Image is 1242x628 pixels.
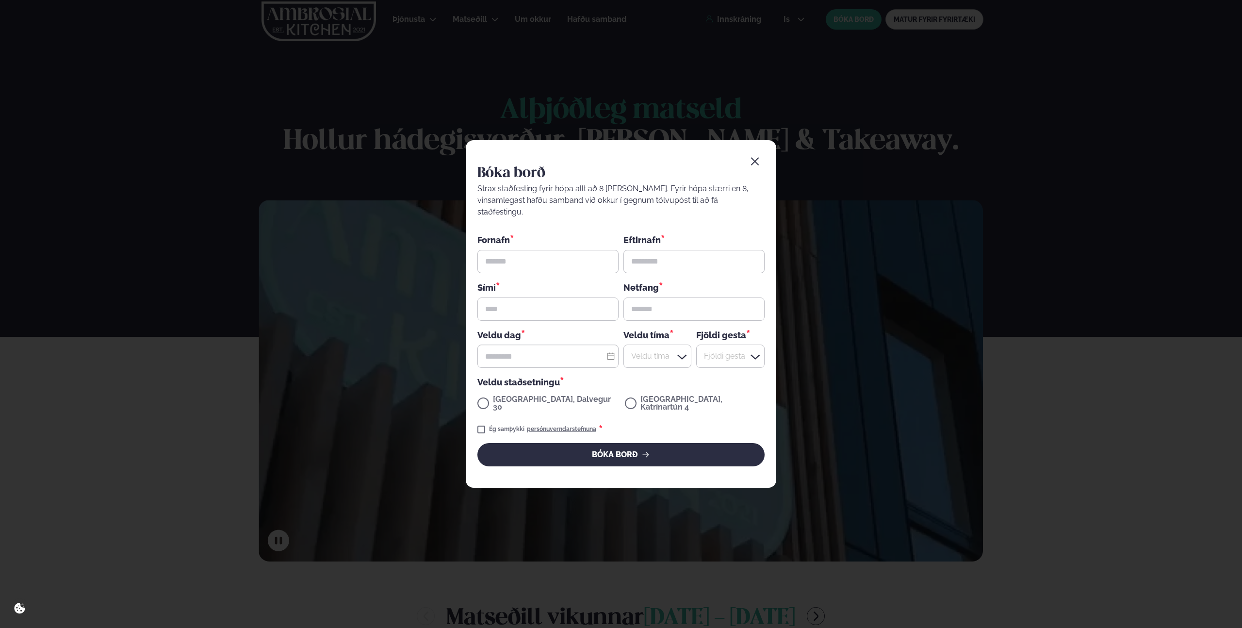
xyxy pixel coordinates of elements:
[10,598,30,618] a: Cookie settings
[477,281,619,294] div: Sími
[477,329,619,341] div: Veldu dag
[477,233,619,246] div: Fornafn
[477,443,765,466] button: BÓKA BORÐ
[477,183,765,218] div: Strax staðfesting fyrir hópa allt að 8 [PERSON_NAME]. Fyrir hópa stærri en 8, vinsamlegast hafðu ...
[489,424,603,435] div: Ég samþykki
[623,233,765,246] div: Eftirnafn
[527,426,596,433] a: persónuverndarstefnuna
[623,329,691,341] div: Veldu tíma
[477,164,765,183] h2: Bóka borð
[477,376,765,388] div: Veldu staðsetningu
[696,329,764,341] div: Fjöldi gesta
[623,281,765,294] div: Netfang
